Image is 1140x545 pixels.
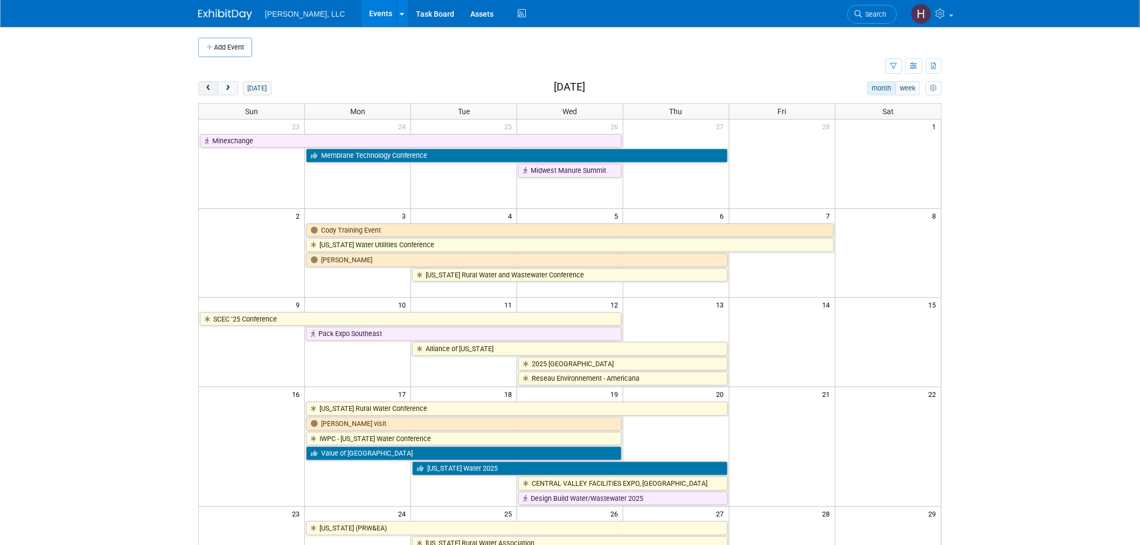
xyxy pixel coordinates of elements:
span: 26 [609,507,623,520]
a: [US_STATE] Rural Water Conference [306,402,727,416]
a: Alliance of [US_STATE] [412,342,728,356]
a: [US_STATE] (PRW&EA) [306,521,727,535]
span: Thu [670,107,683,116]
span: 1 [932,120,941,133]
span: 21 [822,387,835,401]
span: 6 [719,209,729,222]
i: Personalize Calendar [930,85,937,92]
span: 16 [291,387,304,401]
span: 4 [507,209,517,222]
span: Mon [350,107,365,116]
span: 29 [928,507,941,520]
span: 8 [932,209,941,222]
span: 23 [291,120,304,133]
a: Value of [GEOGRAPHIC_DATA] [306,446,622,460]
a: [PERSON_NAME] [306,253,727,267]
a: 2025 [GEOGRAPHIC_DATA] [518,357,728,371]
a: Design Build Water/Wastewater 2025 [518,492,728,506]
a: [US_STATE] Water Utilities Conference [306,238,833,252]
span: [PERSON_NAME], LLC [265,10,345,18]
a: Midwest Manure Summit [518,164,622,178]
span: 14 [822,298,835,311]
span: 24 [397,507,411,520]
span: 2 [295,209,304,222]
span: 11 [503,298,517,311]
span: Sun [245,107,258,116]
span: 27 [715,120,729,133]
span: 10 [397,298,411,311]
span: 15 [928,298,941,311]
button: month [867,81,896,95]
a: SCEC ’25 Conference [200,312,622,326]
span: Tue [458,107,470,116]
span: 19 [609,387,623,401]
span: 25 [503,507,517,520]
a: Pack Expo Southeast [306,327,622,341]
span: 26 [609,120,623,133]
span: Wed [562,107,577,116]
span: 17 [397,387,411,401]
span: 27 [715,507,729,520]
a: CENTRAL VALLEY FACILITIES EXPO, [GEOGRAPHIC_DATA] [518,477,728,491]
a: [US_STATE] Water 2025 [412,462,728,476]
a: Cody Training Event [306,223,833,237]
a: Search [847,5,897,24]
img: ExhibitDay [198,9,252,20]
button: next [218,81,238,95]
span: 23 [291,507,304,520]
span: Search [862,10,887,18]
span: 3 [401,209,411,222]
span: Fri [778,107,787,116]
span: 13 [715,298,729,311]
span: Sat [882,107,894,116]
span: 9 [295,298,304,311]
span: 12 [609,298,623,311]
a: [US_STATE] Rural Water and Wastewater Conference [412,268,728,282]
span: 20 [715,387,729,401]
button: [DATE] [243,81,272,95]
a: IWPC - [US_STATE] Water Conference [306,432,622,446]
span: 28 [822,507,835,520]
h2: [DATE] [554,81,585,93]
span: 28 [822,120,835,133]
button: prev [198,81,218,95]
img: Hannah Mulholland [911,4,932,24]
button: myCustomButton [926,81,942,95]
a: Minexchange [200,134,622,148]
a: Membrane Technology Conference [306,149,727,163]
button: week [895,81,920,95]
span: 7 [825,209,835,222]
span: 5 [613,209,623,222]
span: 18 [503,387,517,401]
span: 25 [503,120,517,133]
span: 22 [928,387,941,401]
span: 24 [397,120,411,133]
a: [PERSON_NAME] visit [306,417,622,431]
a: Reseau Environnement - Americana [518,372,728,386]
button: Add Event [198,38,252,57]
